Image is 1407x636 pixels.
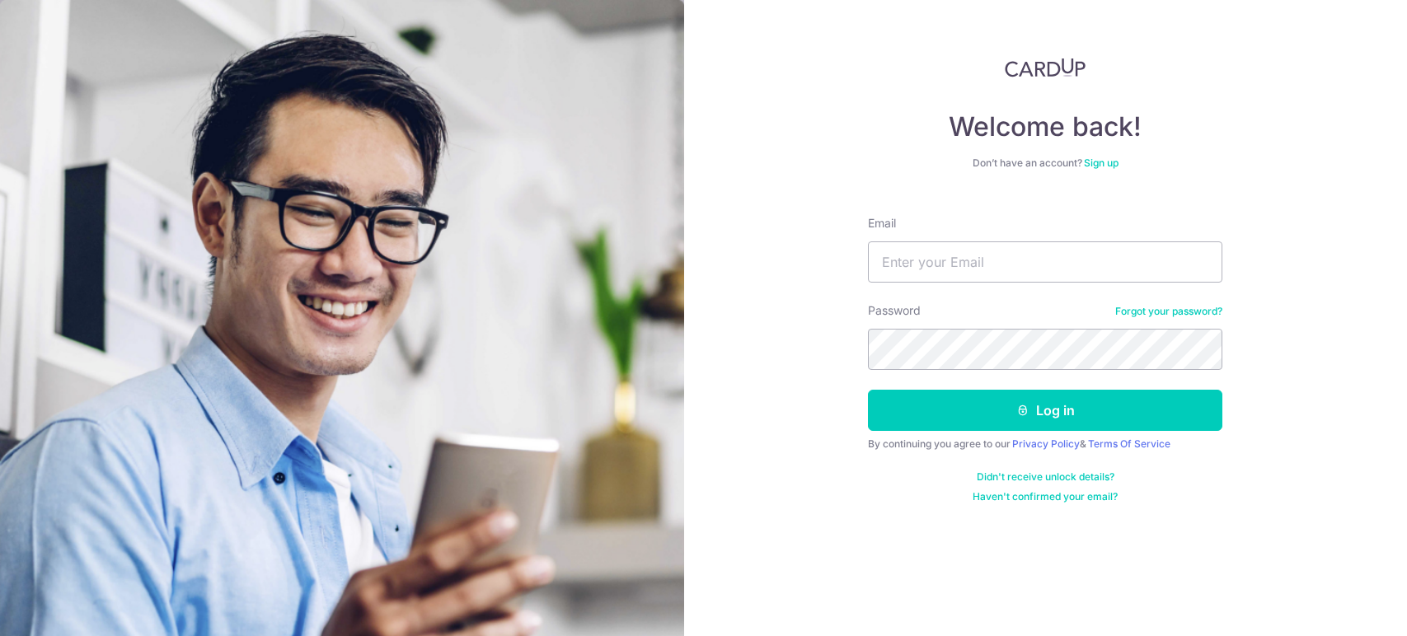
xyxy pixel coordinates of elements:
h4: Welcome back! [868,110,1222,143]
a: Privacy Policy [1012,437,1080,450]
label: Email [868,215,896,231]
input: Enter your Email [868,241,1222,283]
label: Password [868,302,921,319]
div: By continuing you agree to our & [868,437,1222,451]
a: Sign up [1084,157,1119,169]
button: Log in [868,390,1222,431]
img: CardUp Logo [1005,58,1086,77]
a: Forgot your password? [1115,305,1222,318]
a: Terms Of Service [1088,437,1170,450]
div: Don’t have an account? [868,157,1222,170]
a: Haven't confirmed your email? [973,490,1118,503]
a: Didn't receive unlock details? [977,470,1114,484]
